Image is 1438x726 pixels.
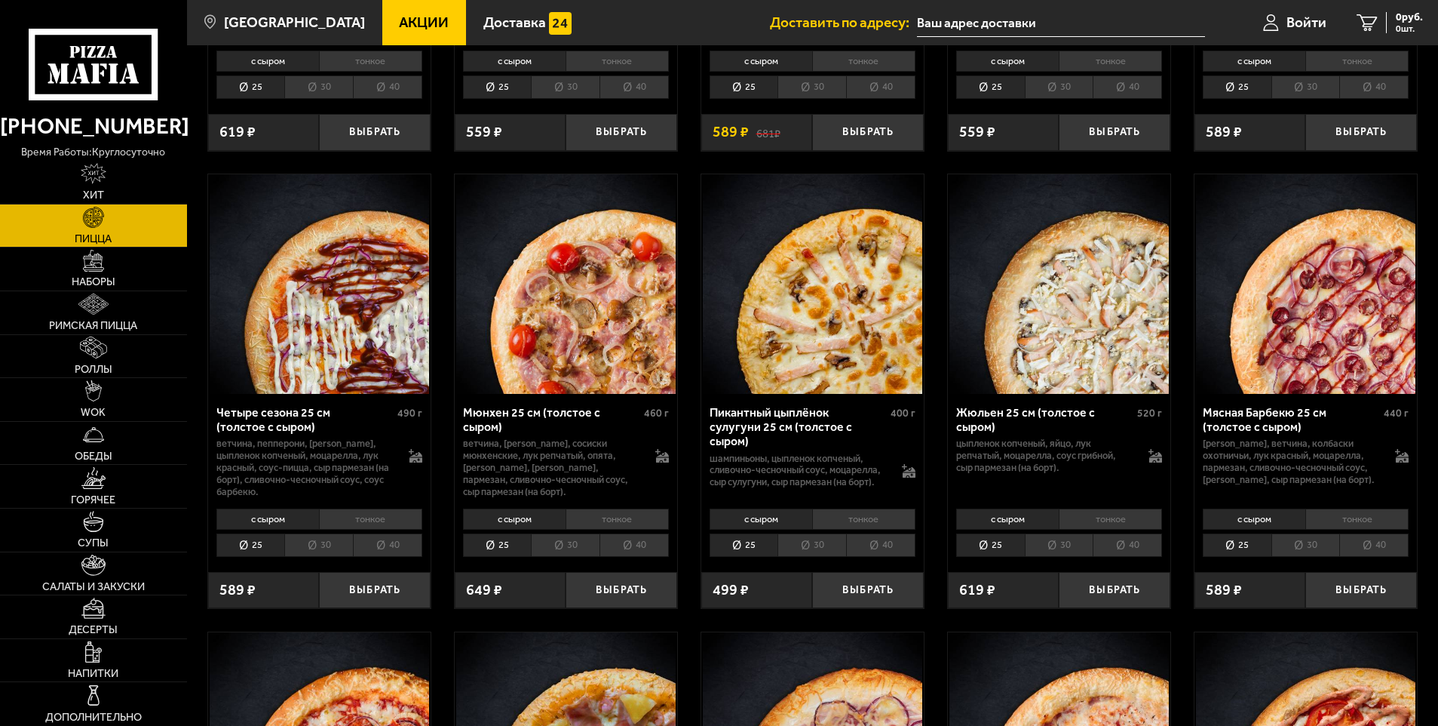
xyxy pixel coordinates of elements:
[710,453,888,489] p: шампиньоны, цыпленок копченый, сливочно-чесночный соус, моцарелла, сыр сулугуни, сыр пармезан (на...
[319,509,422,530] li: тонкое
[210,174,429,394] img: Четыре сезона 25 см (толстое с сыром)
[284,75,353,99] li: 30
[812,509,915,530] li: тонкое
[1271,534,1340,557] li: 30
[284,534,353,557] li: 30
[1286,15,1326,29] span: Войти
[219,125,256,140] span: 619 ₽
[549,12,572,35] img: 15daf4d41897b9f0e9f617042186c801.svg
[463,405,640,434] div: Мюнхен 25 см (толстое с сыром)
[956,509,1059,530] li: с сыром
[216,534,285,557] li: 25
[353,75,422,99] li: 40
[1203,534,1271,557] li: 25
[846,75,915,99] li: 40
[812,114,924,151] button: Выбрать
[1203,438,1381,486] p: [PERSON_NAME], ветчина, колбаски охотничьи, лук красный, моцарелла, пармезан, сливочно-чесночный ...
[959,583,995,598] span: 619 ₽
[1093,75,1162,99] li: 40
[45,712,142,723] span: Дополнительно
[68,669,118,679] span: Напитки
[770,15,917,29] span: Доставить по адресу:
[710,75,778,99] li: 25
[399,15,449,29] span: Акции
[455,174,677,394] a: Мюнхен 25 см (толстое с сыром)
[713,583,749,598] span: 499 ₽
[1203,405,1380,434] div: Мясная Барбекю 25 см (толстое с сыром)
[1339,534,1409,557] li: 40
[1305,509,1409,530] li: тонкое
[483,15,546,29] span: Доставка
[710,51,812,72] li: с сыром
[1396,12,1423,23] span: 0 руб.
[956,75,1025,99] li: 25
[777,534,846,557] li: 30
[463,438,641,497] p: ветчина, [PERSON_NAME], сосиски мюнхенские, лук репчатый, опята, [PERSON_NAME], [PERSON_NAME], па...
[1384,407,1409,420] span: 440 г
[1059,51,1162,72] li: тонкое
[456,174,676,394] img: Мюнхен 25 см (толстое с сыром)
[1059,509,1162,530] li: тонкое
[81,408,106,418] span: WOK
[78,538,109,549] span: Супы
[1025,75,1093,99] li: 30
[756,125,780,140] s: 681 ₽
[644,407,669,420] span: 460 г
[463,75,532,99] li: 25
[1093,534,1162,557] li: 40
[463,509,566,530] li: с сыром
[566,509,669,530] li: тонкое
[72,277,115,288] span: Наборы
[710,509,812,530] li: с сыром
[1206,125,1242,140] span: 589 ₽
[42,582,145,592] span: Салаты и закуски
[1203,75,1271,99] li: 25
[566,114,677,151] button: Выбрать
[466,583,502,598] span: 649 ₽
[949,174,1169,394] img: Жюльен 25 см (толстое с сыром)
[219,583,256,598] span: 589 ₽
[531,534,599,557] li: 30
[1194,174,1417,394] a: Мясная Барбекю 25 см (толстое с сыром)
[703,174,922,394] img: Пикантный цыплёнок сулугуни 25 см (толстое с сыром)
[319,572,431,609] button: Выбрать
[216,405,394,434] div: Четыре сезона 25 см (толстое с сыром)
[216,509,319,530] li: с сыром
[75,451,112,462] span: Обеды
[701,174,924,394] a: Пикантный цыплёнок сулугуни 25 см (толстое с сыром)
[1137,407,1162,420] span: 520 г
[710,534,778,557] li: 25
[216,51,319,72] li: с сыром
[959,125,995,140] span: 559 ₽
[812,51,915,72] li: тонкое
[49,321,137,331] span: Римская пицца
[846,534,915,557] li: 40
[1196,174,1415,394] img: Мясная Барбекю 25 см (толстое с сыром)
[319,114,431,151] button: Выбрать
[812,572,924,609] button: Выбрать
[1305,51,1409,72] li: тонкое
[397,407,422,420] span: 490 г
[75,234,112,245] span: Пицца
[1305,114,1417,151] button: Выбрать
[1396,24,1423,33] span: 0 шт.
[466,125,502,140] span: 559 ₽
[1339,75,1409,99] li: 40
[956,438,1134,474] p: цыпленок копченый, яйцо, лук репчатый, моцарелла, соус грибной, сыр пармезан (на борт).
[956,405,1133,434] div: Жюльен 25 см (толстое с сыром)
[83,190,104,201] span: Хит
[531,75,599,99] li: 30
[224,15,365,29] span: [GEOGRAPHIC_DATA]
[777,75,846,99] li: 30
[216,75,285,99] li: 25
[216,438,394,497] p: ветчина, пепперони, [PERSON_NAME], цыпленок копченый, моцарелла, лук красный, соус-пицца, сыр пар...
[208,174,431,394] a: Четыре сезона 25 см (толстое с сыром)
[599,75,669,99] li: 40
[319,51,422,72] li: тонкое
[1271,75,1340,99] li: 30
[710,405,887,448] div: Пикантный цыплёнок сулугуни 25 см (толстое с сыром)
[891,407,915,420] span: 400 г
[1206,583,1242,598] span: 589 ₽
[917,9,1204,37] input: Ваш адрес доставки
[566,572,677,609] button: Выбрать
